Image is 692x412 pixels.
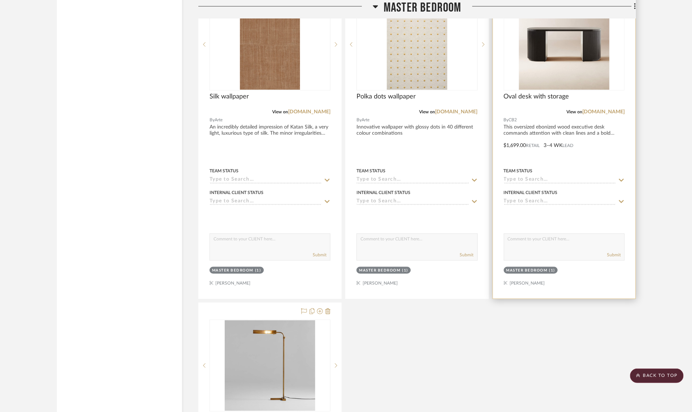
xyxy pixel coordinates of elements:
span: By [210,117,215,123]
div: Team Status [210,168,239,174]
input: Type to Search… [504,198,616,205]
a: [DOMAIN_NAME] [582,109,625,114]
input: Type to Search… [210,177,322,184]
span: Oval desk with storage [504,93,569,101]
input: Type to Search… [210,198,322,205]
div: Master Bedroom [359,268,400,273]
input: Type to Search… [504,177,616,184]
div: Team Status [504,168,533,174]
span: Arte [362,117,370,123]
a: [DOMAIN_NAME] [288,109,330,114]
input: Type to Search… [356,198,469,205]
div: Internal Client Status [210,189,263,196]
div: Internal Client Status [356,189,410,196]
div: (1) [255,268,261,273]
scroll-to-top-button: BACK TO TOP [630,369,684,383]
div: Master Bedroom [506,268,548,273]
button: Submit [313,252,326,258]
button: Submit [607,252,621,258]
div: Internal Client Status [504,189,558,196]
span: View on [419,110,435,114]
input: Type to Search… [356,177,469,184]
a: [DOMAIN_NAME] [435,109,478,114]
div: (1) [402,268,408,273]
img: Task Floor Lamp [225,320,315,411]
div: Master Bedroom [212,268,253,273]
div: (1) [549,268,556,273]
span: CB2 [509,117,517,123]
button: Submit [460,252,474,258]
span: Polka dots wallpaper [356,93,416,101]
span: Arte [215,117,223,123]
span: View on [566,110,582,114]
span: Silk wallpaper [210,93,249,101]
span: By [504,117,509,123]
span: By [356,117,362,123]
span: View on [272,110,288,114]
div: Team Status [356,168,385,174]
